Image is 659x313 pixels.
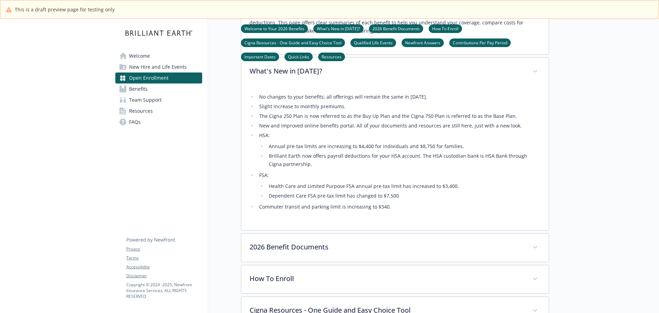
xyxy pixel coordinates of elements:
[115,72,202,83] a: Open Enrollment
[449,39,511,46] a: Contributions Per Pay Period
[250,273,524,284] p: How To Enroll
[429,25,462,32] a: How To Enroll
[257,122,541,130] li: New and improved online benefits portal. All of your documents and resources are still here, just...
[250,242,524,252] p: 2026 Benefit Documents
[267,192,541,200] li: Dependent Care FSA pre-tax limit has changed to $7,500
[129,72,169,83] span: Open Enrollment
[257,112,541,120] li: The Cigna 250 Plan is now referred to as the Buy Up Plan and the Cigna 750 Plan is referred to as...
[241,86,549,230] div: What's New in [DATE]?
[115,105,202,116] a: Resources
[129,94,162,105] span: Team Support
[241,58,549,86] div: What's New in [DATE]?
[241,53,279,60] a: Important Dates
[129,51,150,62] span: Welcome
[369,25,423,32] a: 2026 Benefit Documents
[241,39,345,46] a: Cigna Resources - One Guide and Easy Choice Tool
[350,39,396,46] a: Qualified Life Events
[257,203,541,211] li: Commuter transit and parking limit is increasing to $340.
[241,234,549,262] div: 2026 Benefit Documents
[241,265,549,293] div: How To Enroll
[115,51,202,62] a: Welcome
[267,152,541,168] li: Brilliant Earth now offers payroll deductions for your HSA account. The HSA custodian bank is HSA...
[129,105,153,116] span: Resources
[250,66,524,76] p: What's New in [DATE]?
[267,182,541,190] li: Health Care and Limited Purpose FSA annual pre-tax limit has increased to $3,400.
[126,246,202,252] a: Privacy
[129,116,141,127] span: FAQs
[126,282,202,299] p: Copyright © 2024 - 2025 , Newfront Insurance Services, ALL RIGHTS RESERVED
[257,102,541,111] li: Slight increase to monthly premiums.
[15,6,115,13] span: This is a draft preview page for testing only
[126,264,202,270] a: Accessibility
[115,83,202,94] a: Benefits
[241,25,308,32] a: Welcome to Your 2026 Benefits
[126,273,202,279] a: Disclaimer
[313,25,363,32] a: What's New in [DATE]?
[257,171,541,200] li: FSA:
[267,142,541,150] li: Annual pre-tax limits are increasing to $4,400 for individuals and $8,750 for families.
[129,62,187,72] span: New Hire and Life Events
[115,62,202,72] a: New Hire and Life Events
[115,94,202,105] a: Team Support
[115,116,202,127] a: FAQs
[257,93,541,101] li: No changes to your benefits; all offerings will remain the same in [DATE].
[126,255,202,261] a: Terms
[257,131,541,168] li: HSA:
[129,83,148,94] span: Benefits
[402,39,444,46] a: Newfront Answers
[285,53,313,60] a: Quick Links
[318,53,345,60] a: Resources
